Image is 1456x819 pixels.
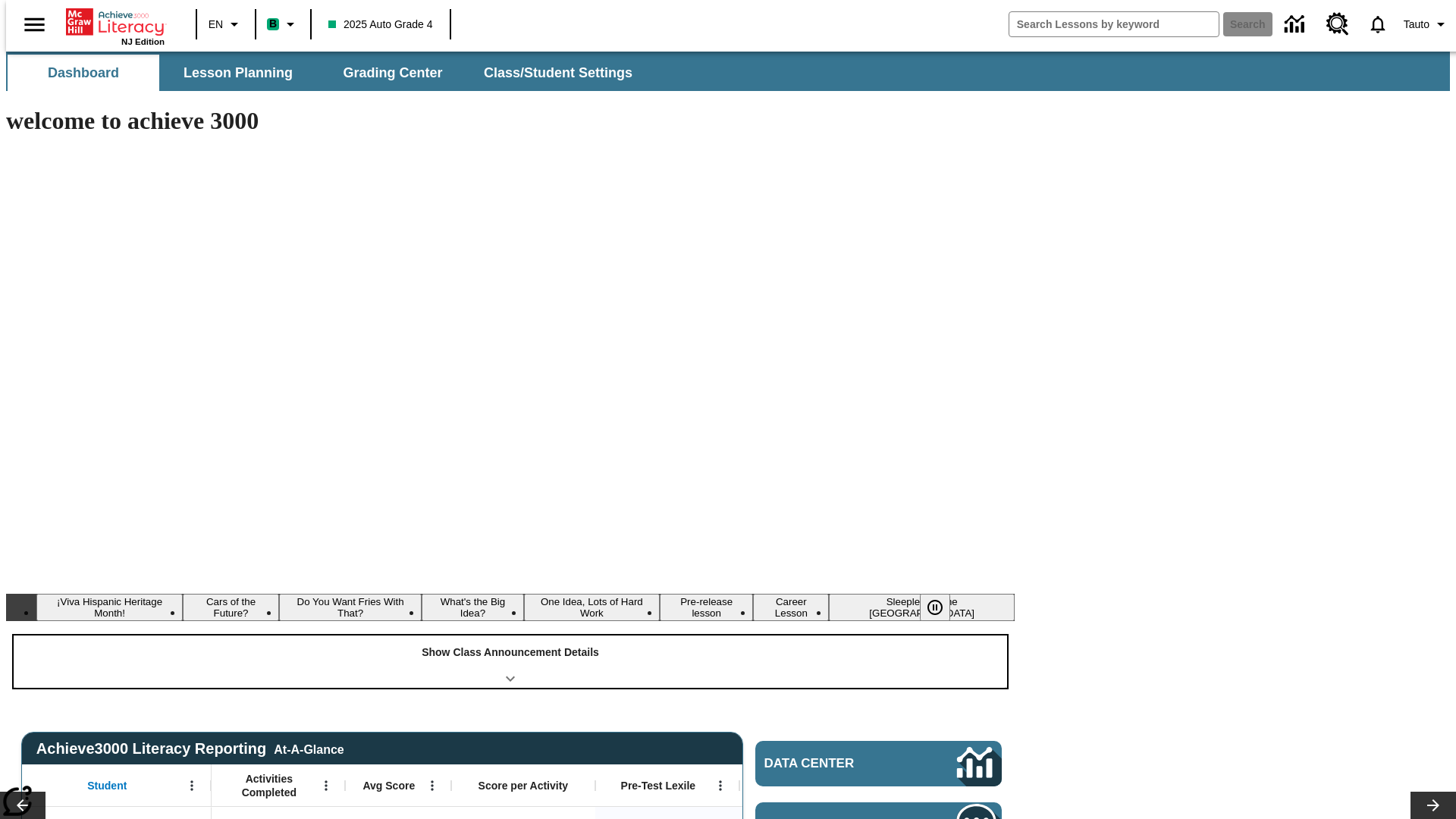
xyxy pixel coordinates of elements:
button: Slide 2 Cars of the Future? [183,594,279,621]
button: Slide 1 ¡Viva Hispanic Heritage Month! [36,594,183,621]
button: Slide 8 Sleepless in the Animal Kingdom [829,594,1015,621]
button: Slide 4 What's the Big Idea? [422,594,523,621]
button: Dashboard [8,55,159,91]
span: Pre-Test Lexile [621,779,696,792]
div: At-A-Glance [274,740,344,757]
button: Language: EN, Select a language [202,11,250,38]
span: B [269,14,277,33]
span: Data Center [764,756,906,771]
span: 2025 Auto Grade 4 [328,17,433,33]
span: Tauto [1404,17,1429,33]
button: Profile/Settings [1398,11,1456,38]
button: Boost Class color is mint green. Change class color [261,11,306,38]
button: Class/Student Settings [472,55,645,91]
span: Student [87,779,127,792]
button: Open side menu [12,2,57,47]
span: NJ Edition [121,37,165,46]
button: Slide 3 Do You Want Fries With That? [279,594,422,621]
button: Slide 6 Pre-release lesson [660,594,753,621]
div: SubNavbar [6,52,1450,91]
h1: welcome to achieve 3000 [6,107,1015,135]
a: Data Center [1276,4,1317,45]
div: Show Class Announcement Details [14,635,1007,688]
div: Home [66,5,165,46]
button: Lesson carousel, Next [1410,792,1456,819]
a: Data Center [755,741,1002,786]
button: Open Menu [421,774,444,797]
a: Resource Center, Will open in new tab [1317,4,1358,45]
button: Open Menu [315,774,337,797]
button: Open Menu [180,774,203,797]
button: Grading Center [317,55,469,91]
input: search field [1009,12,1219,36]
span: Achieve3000 Literacy Reporting [36,740,344,758]
button: Pause [920,594,950,621]
span: Score per Activity [479,779,569,792]
button: Lesson Planning [162,55,314,91]
button: Slide 5 One Idea, Lots of Hard Work [524,594,661,621]
a: Notifications [1358,5,1398,44]
p: Show Class Announcement Details [422,645,599,661]
div: SubNavbar [6,55,646,91]
div: Pause [920,594,965,621]
span: EN [209,17,223,33]
button: Slide 7 Career Lesson [753,594,829,621]
span: Avg Score [362,779,415,792]
span: Activities Completed [219,772,319,799]
button: Open Menu [709,774,732,797]
a: Home [66,7,165,37]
